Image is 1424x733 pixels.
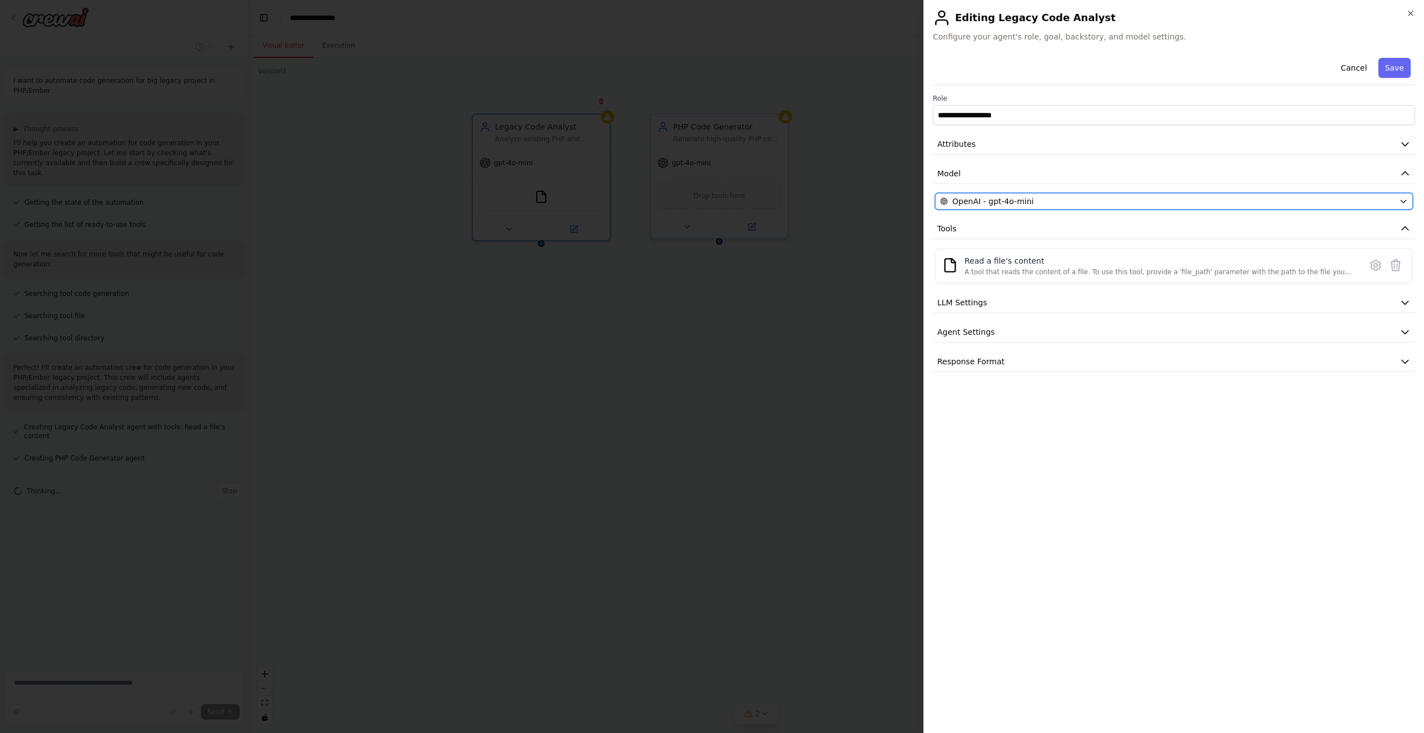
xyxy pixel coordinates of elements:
[933,134,1415,155] button: Attributes
[1366,255,1386,275] button: Configure tool
[1378,58,1411,78] button: Save
[933,94,1415,103] label: Role
[933,9,1415,27] h2: Editing Legacy Code Analyst
[933,293,1415,313] button: LLM Settings
[933,351,1415,372] button: Response Format
[937,223,957,234] span: Tools
[937,138,976,150] span: Attributes
[942,257,958,273] img: FileReadTool
[965,268,1354,276] div: A tool that reads the content of a file. To use this tool, provide a 'file_path' parameter with t...
[937,326,995,338] span: Agent Settings
[933,322,1415,343] button: Agent Settings
[937,356,1005,367] span: Response Format
[933,219,1415,239] button: Tools
[952,196,1034,207] span: OpenAI - gpt-4o-mini
[937,168,961,179] span: Model
[933,164,1415,184] button: Model
[965,255,1354,266] div: Read a file's content
[1386,255,1406,275] button: Delete tool
[935,193,1413,210] button: OpenAI - gpt-4o-mini
[937,297,987,308] span: LLM Settings
[933,31,1415,42] span: Configure your agent's role, goal, backstory, and model settings.
[1334,58,1373,78] button: Cancel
